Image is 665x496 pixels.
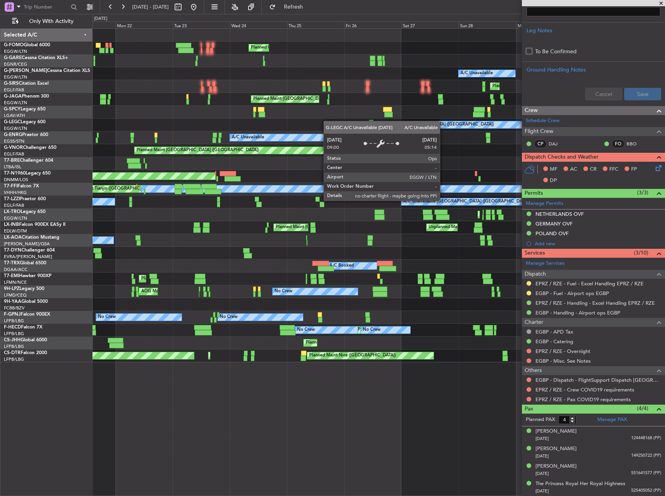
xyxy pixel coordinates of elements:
div: Planned Maint [GEOGRAPHIC_DATA] ([GEOGRAPHIC_DATA]) [492,80,615,92]
div: Wed 24 [230,21,287,28]
div: The Princess Royal Her Royal Highness [535,480,625,488]
a: G-ENRGPraetor 600 [4,133,48,137]
span: G-LEGC [4,120,21,124]
div: Sat 27 [401,21,458,28]
span: T7-FFI [4,184,17,189]
div: A/C Unavailable [460,68,493,79]
a: EGSS/STN [4,138,24,144]
a: LFPB/LBG [4,331,24,337]
span: FP [631,166,637,173]
a: G-JAGAPhenom 300 [4,94,49,99]
div: Unplanned Maint Roma (Ciampino) [429,222,498,233]
button: Only With Activity [9,15,84,28]
span: CR [590,166,597,173]
a: EGBP - Dispatch - FlightSupport Dispatch [GEOGRAPHIC_DATA] [535,377,661,383]
a: LFPB/LBG [4,356,24,362]
a: G-[PERSON_NAME]Cessna Citation XLS [4,68,90,73]
div: No Crew [98,311,116,323]
a: EGNR/CEG [4,61,27,67]
a: LGAV/ATH [4,113,25,119]
a: EGBP - APD Tax [535,328,573,335]
a: Manage PAX [597,416,627,424]
div: Mon 22 [115,21,173,28]
a: 9H-YAAGlobal 5000 [4,299,48,304]
div: Planned Maint [GEOGRAPHIC_DATA] [141,273,215,285]
a: EPRZ / RZE - Fuel - Excel Handling EPRZ / RZE [535,280,644,287]
a: EGGW/LTN [4,74,27,80]
div: Planned Maint [GEOGRAPHIC_DATA] ([GEOGRAPHIC_DATA]) [251,42,373,54]
a: EGLF/FAB [4,203,24,208]
div: Leg Notes [527,26,660,35]
a: F-GPNJFalcon 900EX [4,312,50,317]
div: [DATE] [94,16,107,22]
span: T7-DYN [4,248,21,253]
span: 9H-LPZ [4,286,19,291]
a: Manage Permits [526,200,563,208]
div: No Crew [220,311,238,323]
a: G-VNORChallenger 650 [4,145,56,150]
a: G-LEGCLegacy 600 [4,120,45,124]
span: Flight Crew [525,127,553,136]
a: LFMD/CEQ [4,292,26,298]
span: [DATE] [535,453,549,459]
span: Crew [525,106,538,115]
a: LFMN/NCE [4,279,27,285]
a: LFPB/LBG [4,344,24,349]
a: G-GARECessna Citation XLS+ [4,56,68,60]
div: POLAND OVF [535,230,569,237]
span: Permits [525,189,543,198]
a: EGGW/LTN [4,100,27,106]
span: Refresh [277,4,310,10]
a: EGBP - Handling - Airport ops EGBP [535,309,620,316]
a: T7-N1960Legacy 650 [4,171,51,176]
a: EPRZ / RZE - Pax COVID19 requirements [535,396,631,403]
div: Sun 28 [458,21,516,28]
span: F-HECD [4,325,21,330]
span: CS-JHH [4,338,21,342]
a: EGBP - Misc. See Notes [535,358,591,364]
a: T7-DYNChallenger 604 [4,248,55,253]
a: DNMM/LOS [4,177,28,183]
span: G-JAGA [4,94,22,99]
div: Add new [535,240,661,247]
a: EPRZ / RZE - Handling - Excel Handling EPRZ / RZE [535,300,655,306]
span: T7-N1960 [4,171,26,176]
div: [PERSON_NAME] [535,428,577,435]
a: G-SPCYLegacy 650 [4,107,45,112]
div: NETHERLANDS OVF [535,211,584,217]
a: Schedule Crew [526,117,560,125]
a: DAJ [549,140,566,147]
a: EGLF/FAB [4,87,24,93]
a: G-FOMOGlobal 6000 [4,43,50,47]
a: LX-INBFalcon 900EX EASy II [4,222,65,227]
a: LFPB/LBG [4,318,24,324]
a: VHHH/HKG [4,190,27,196]
a: DGAA/ACC [4,267,28,272]
div: Planned Maint [GEOGRAPHIC_DATA] ([GEOGRAPHIC_DATA]) [253,93,376,105]
div: Planned Maint Nice ([GEOGRAPHIC_DATA]) [309,350,396,362]
a: LX-AOACitation Mustang [4,235,59,240]
a: EGGW/LTN [4,215,27,221]
div: GERMANY OVF [535,220,572,227]
div: Planned Maint [GEOGRAPHIC_DATA] ([GEOGRAPHIC_DATA]) [136,145,259,156]
div: No Crew [275,286,292,297]
label: To Be Confirmed [535,47,577,56]
div: Planned Maint Tianjin ([GEOGRAPHIC_DATA]) [65,183,156,195]
a: EVRA/[PERSON_NAME] [4,254,52,260]
span: [DATE] [535,471,549,477]
a: G-SIRSCitation Excel [4,81,49,86]
span: G-FOMO [4,43,24,47]
input: Trip Number [24,1,68,13]
div: FO [612,140,625,148]
span: 525405052 (PP) [631,487,661,494]
span: G-SIRS [4,81,19,86]
span: LX-AOA [4,235,22,240]
a: CS-DTRFalcon 2000 [4,351,47,355]
span: Dispatch Checks and Weather [525,153,598,162]
span: 124448168 (PP) [631,435,661,442]
span: F-GPNJ [4,312,21,317]
div: CP [534,140,547,148]
span: G-[PERSON_NAME] [4,68,47,73]
span: MF [550,166,557,173]
span: (3/3) [637,189,648,197]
